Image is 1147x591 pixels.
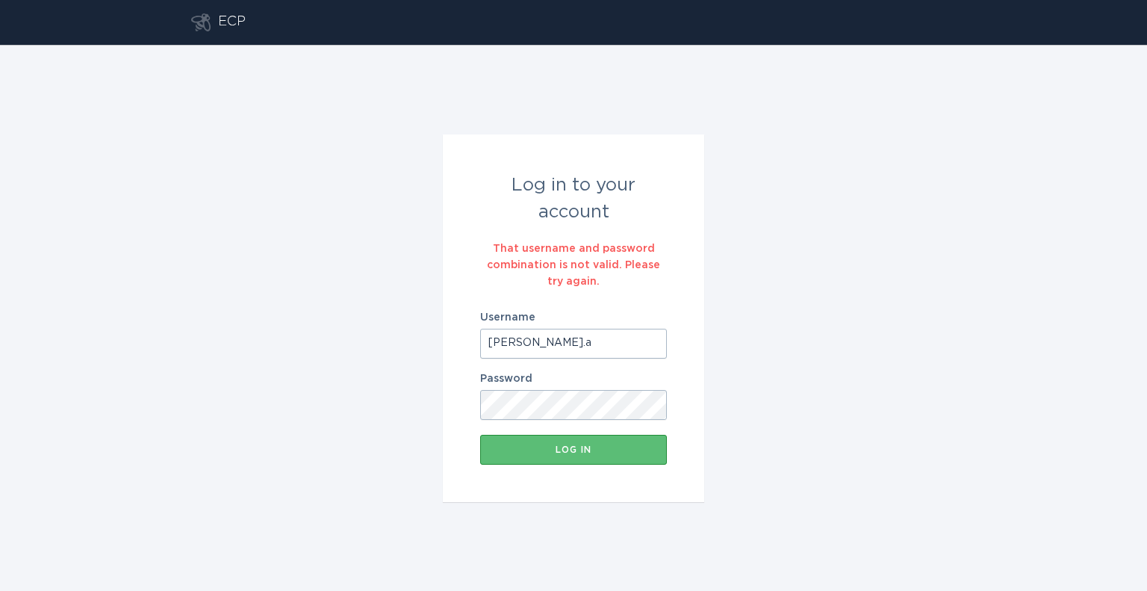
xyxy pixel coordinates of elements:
button: Log in [480,435,667,465]
label: Password [480,374,667,384]
div: Log in to your account [480,172,667,226]
div: Log in [488,445,659,454]
button: Go to dashboard [191,13,211,31]
label: Username [480,312,667,323]
div: ECP [218,13,246,31]
div: That username and password combination is not valid. Please try again. [480,241,667,290]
